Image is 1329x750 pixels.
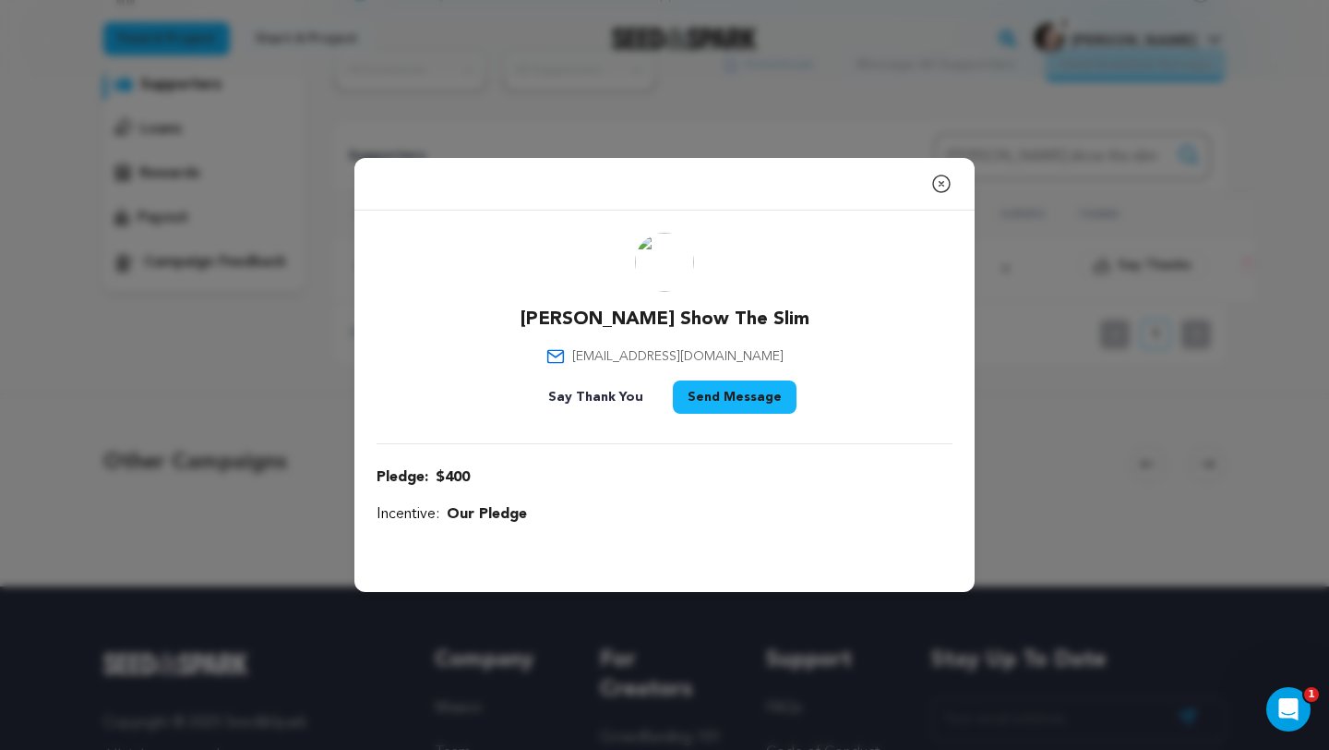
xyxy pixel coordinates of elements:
[436,466,470,489] span: $400
[673,381,796,414] button: Send Message
[1266,687,1311,732] iframe: Intercom live chat
[377,466,428,489] span: Pledge:
[377,503,439,526] span: Incentive:
[1304,687,1319,702] span: 1
[635,233,694,292] img: ACg8ocLBFPgRsxItsacmty9uVeY8Ol5wgwqZE74m6SBAcK_V-Y-wSys=s96-c
[521,307,809,333] p: [PERSON_NAME] Show The Slim
[533,381,658,414] button: Say Thank You
[447,503,527,526] span: Our Pledge
[572,347,784,366] span: [EMAIL_ADDRESS][DOMAIN_NAME]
